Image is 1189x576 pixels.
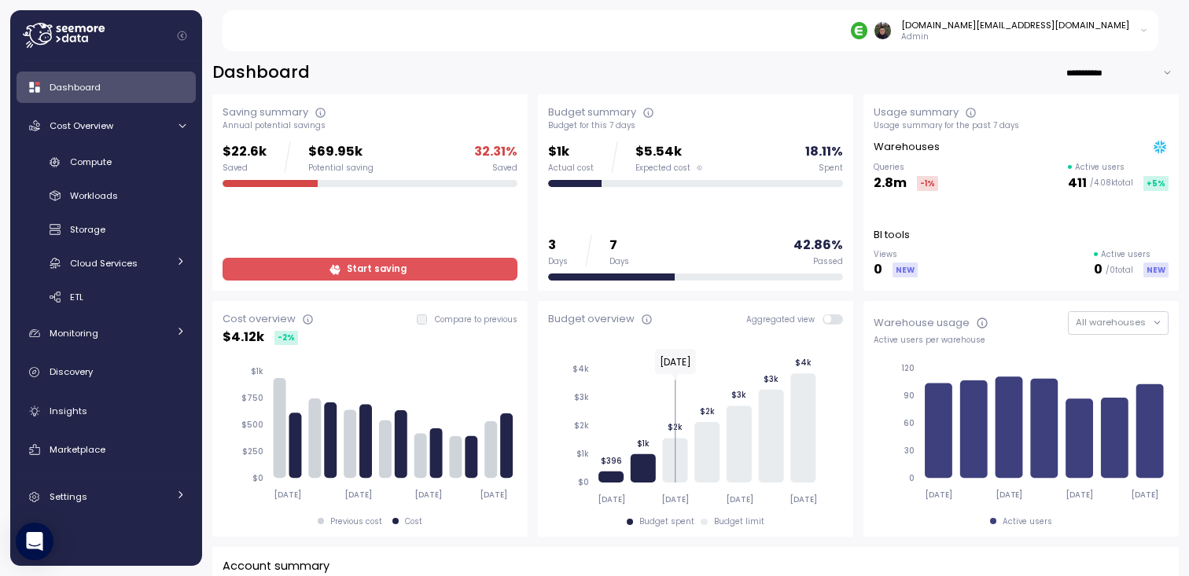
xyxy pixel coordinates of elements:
[212,61,310,84] h2: Dashboard
[223,141,267,163] p: $22.6k
[874,173,907,194] p: 2.8m
[668,422,683,432] tspan: $2k
[548,163,594,174] div: Actual cost
[901,19,1129,31] div: [DOMAIN_NAME][EMAIL_ADDRESS][DOMAIN_NAME]
[1076,316,1146,328] span: All warehouses
[598,494,625,504] tspan: [DATE]
[223,311,296,327] div: Cost overview
[901,31,1129,42] p: Admin
[893,262,918,277] div: NEW
[996,490,1023,500] tspan: [DATE]
[223,163,267,174] div: Saved
[274,331,298,345] div: -2 %
[874,22,891,39] img: 8a667c340b96c72f6b400081a025948b
[50,443,105,456] span: Marketplace
[660,355,691,369] text: [DATE]
[251,366,263,376] tspan: $1k
[609,256,629,267] div: Days
[223,557,329,575] p: Account summary
[1101,249,1150,260] p: Active users
[17,482,196,513] a: Settings
[874,162,938,173] p: Queries
[851,22,867,39] img: 689adfd76a9d17b9213495f1.PNG
[242,446,263,457] tspan: $250
[731,390,746,400] tspan: $3k
[1068,311,1169,334] button: All warehouses
[480,490,507,500] tspan: [DATE]
[700,406,715,416] tspan: $2k
[548,105,636,120] div: Budget summary
[330,516,382,527] div: Previous cost
[70,291,83,303] span: ETL
[874,259,882,281] p: 0
[813,256,843,267] div: Passed
[917,176,938,191] div: -1 %
[223,105,308,120] div: Saving summary
[548,311,635,327] div: Budget overview
[17,183,196,209] a: Workloads
[1132,490,1159,500] tspan: [DATE]
[904,391,915,401] tspan: 90
[874,335,1169,346] div: Active users per warehouse
[70,156,112,168] span: Compute
[874,120,1169,131] div: Usage summary for the past 7 days
[609,235,629,256] p: 7
[901,363,915,373] tspan: 120
[874,139,940,155] p: Warehouses
[548,235,568,256] p: 3
[805,141,843,163] p: 18.11 %
[874,315,970,331] div: Warehouse usage
[17,434,196,465] a: Marketplace
[223,258,517,281] a: Start saving
[16,523,53,560] div: Open Intercom Messenger
[635,163,690,174] span: Expected cost
[1068,173,1087,194] p: 411
[578,477,589,487] tspan: $0
[548,141,594,163] p: $1k
[405,516,422,527] div: Cost
[600,456,621,466] tspan: $396
[274,490,301,500] tspan: [DATE]
[17,357,196,388] a: Discovery
[344,490,372,500] tspan: [DATE]
[50,81,101,94] span: Dashboard
[347,259,407,280] span: Start saving
[1143,176,1169,191] div: +5 %
[819,163,843,174] div: Spent
[50,327,98,339] span: Monitoring
[874,227,910,243] p: BI tools
[746,314,823,325] span: Aggregated view
[17,395,196,427] a: Insights
[1075,162,1125,173] p: Active users
[574,392,589,402] tspan: $3k
[904,446,915,456] tspan: 30
[223,120,517,131] div: Annual potential savings
[795,358,812,368] tspan: $4k
[17,317,196,349] a: Monitoring
[714,516,764,527] div: Budget limit
[1003,516,1052,527] div: Active users
[904,418,915,428] tspan: 60
[172,30,192,42] button: Collapse navigation
[252,473,263,483] tspan: $0
[241,420,263,430] tspan: $500
[574,420,589,431] tspan: $2k
[572,364,589,374] tspan: $4k
[70,257,138,270] span: Cloud Services
[415,490,443,500] tspan: [DATE]
[874,105,959,120] div: Usage summary
[308,141,374,163] p: $69.95k
[435,314,517,325] p: Compare to previous
[639,516,694,527] div: Budget spent
[635,141,702,163] p: $5.54k
[790,494,817,504] tspan: [DATE]
[909,473,915,483] tspan: 0
[308,163,374,174] div: Potential saving
[50,365,93,378] span: Discovery
[241,393,263,403] tspan: $750
[50,490,87,503] span: Settings
[17,217,196,243] a: Storage
[1143,262,1169,277] div: NEW
[50,405,87,417] span: Insights
[223,327,264,348] p: $ 4.12k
